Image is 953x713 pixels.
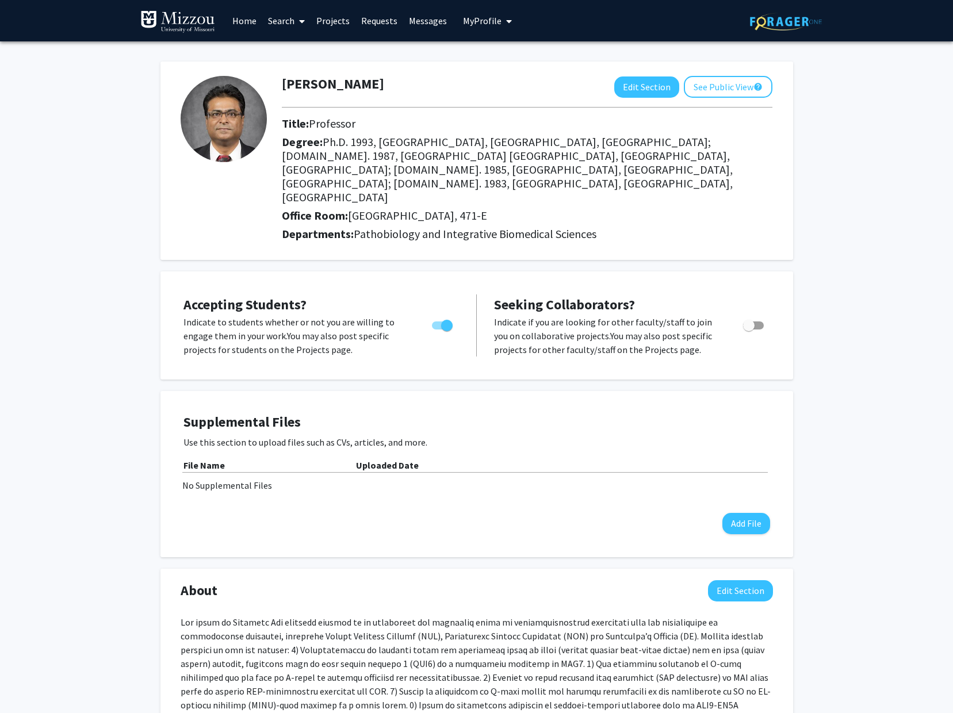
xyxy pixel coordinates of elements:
button: Edit About [708,580,773,601]
div: Toggle [738,315,770,332]
h2: Office Room: [282,209,772,223]
span: Ph.D. 1993, [GEOGRAPHIC_DATA], [GEOGRAPHIC_DATA], [GEOGRAPHIC_DATA]; [DOMAIN_NAME]. 1987, [GEOGRA... [282,135,733,204]
span: Accepting Students? [183,296,307,313]
h2: Degree: [282,135,772,204]
b: Uploaded Date [356,459,419,471]
span: [GEOGRAPHIC_DATA], 471-E [348,208,487,223]
h1: [PERSON_NAME] [282,76,384,93]
p: Use this section to upload files such as CVs, articles, and more. [183,435,770,449]
span: Pathobiology and Integrative Biomedical Sciences [354,227,596,241]
span: My Profile [463,15,502,26]
a: Search [262,1,311,41]
mat-icon: help [753,80,763,94]
img: University of Missouri Logo [140,10,215,33]
span: Seeking Collaborators? [494,296,635,313]
img: Profile Picture [181,76,267,162]
a: Requests [355,1,403,41]
h4: Supplemental Files [183,414,770,431]
div: Toggle [427,315,459,332]
h2: Title: [282,117,772,131]
span: About [181,580,217,601]
img: ForagerOne Logo [750,13,822,30]
button: See Public View [684,76,772,98]
span: Professor [309,116,355,131]
b: File Name [183,459,225,471]
button: Edit Section [614,76,679,98]
iframe: Chat [9,661,49,704]
div: No Supplemental Files [182,478,771,492]
a: Messages [403,1,453,41]
button: Add File [722,513,770,534]
p: Indicate to students whether or not you are willing to engage them in your work. You may also pos... [183,315,410,356]
h2: Departments: [273,227,781,241]
p: Indicate if you are looking for other faculty/staff to join you on collaborative projects. You ma... [494,315,721,356]
a: Home [227,1,262,41]
a: Projects [311,1,355,41]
